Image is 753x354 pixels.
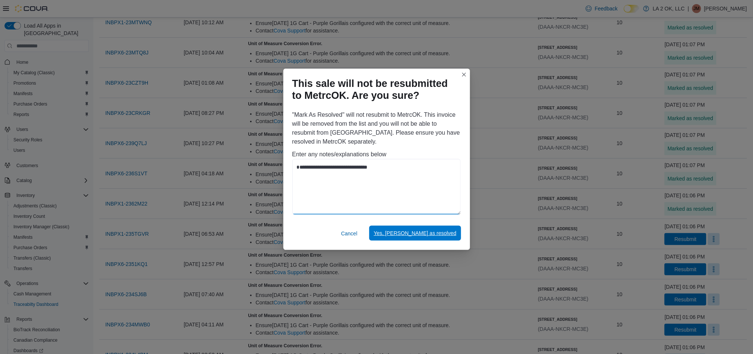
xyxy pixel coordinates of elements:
button: Yes, [PERSON_NAME] as resolved [369,226,461,241]
button: Closes this modal window [460,70,469,79]
span: Cancel [341,230,358,237]
div: Enter any notes/explanations below [292,150,461,217]
button: Cancel [335,226,364,241]
button: Cancel [338,226,361,241]
span: Yes, [PERSON_NAME] as resolved [374,229,456,237]
h1: This sale will not be resubmitted to MetrcOK. Are you sure? [292,78,455,101]
div: "Mark As Resolved" will not resubmit to MetrcOK. This invoice will be removed from the list and y... [292,110,461,217]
